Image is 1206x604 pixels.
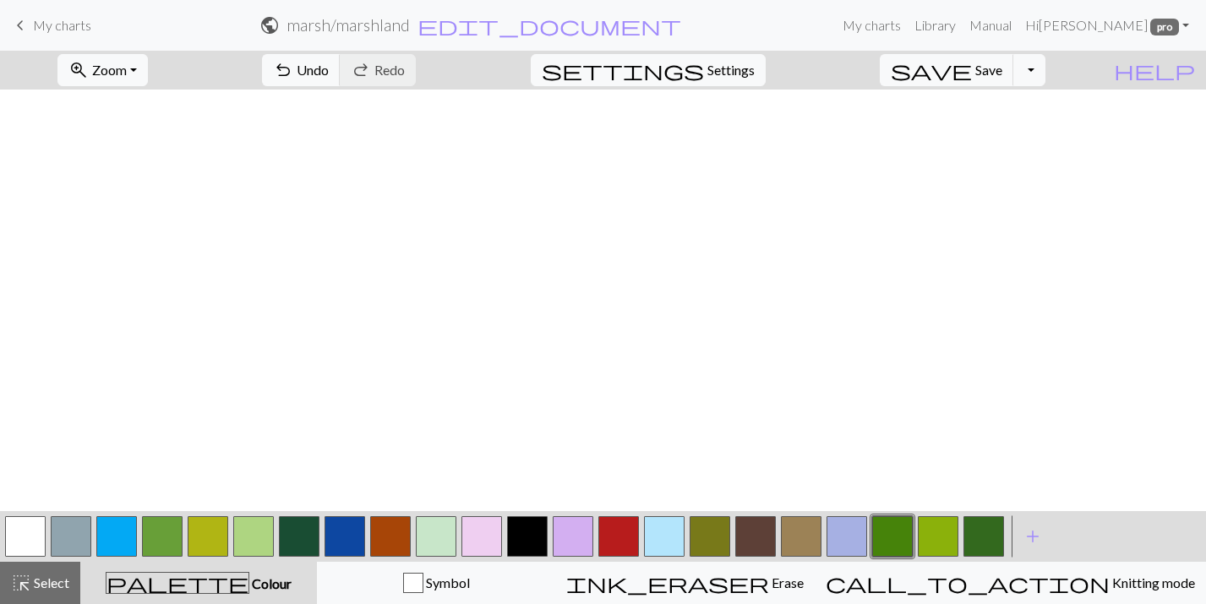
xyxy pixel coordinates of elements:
[963,8,1018,42] a: Manual
[317,562,555,604] button: Symbol
[1110,574,1195,590] span: Knitting mode
[555,562,815,604] button: Erase
[80,562,317,604] button: Colour
[542,58,704,82] span: settings
[880,54,1014,86] button: Save
[769,574,804,590] span: Erase
[273,58,293,82] span: undo
[826,571,1110,595] span: call_to_action
[908,8,963,42] a: Library
[1023,525,1043,548] span: add
[106,571,248,595] span: palette
[249,575,292,591] span: Colour
[10,14,30,37] span: keyboard_arrow_left
[259,14,280,37] span: public
[891,58,972,82] span: save
[836,8,908,42] a: My charts
[92,62,127,78] span: Zoom
[566,571,769,595] span: ink_eraser
[57,54,148,86] button: Zoom
[417,14,681,37] span: edit_document
[68,58,89,82] span: zoom_in
[1150,19,1179,35] span: pro
[11,571,31,595] span: highlight_alt
[286,15,410,35] h2: marsh / marshland
[531,54,766,86] button: SettingsSettings
[423,574,470,590] span: Symbol
[542,60,704,80] i: Settings
[33,17,91,33] span: My charts
[707,60,755,80] span: Settings
[10,11,91,40] a: My charts
[815,562,1206,604] button: Knitting mode
[297,62,329,78] span: Undo
[1018,8,1196,42] a: Hi[PERSON_NAME] pro
[31,574,69,590] span: Select
[1114,58,1195,82] span: help
[975,62,1002,78] span: Save
[262,54,341,86] button: Undo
